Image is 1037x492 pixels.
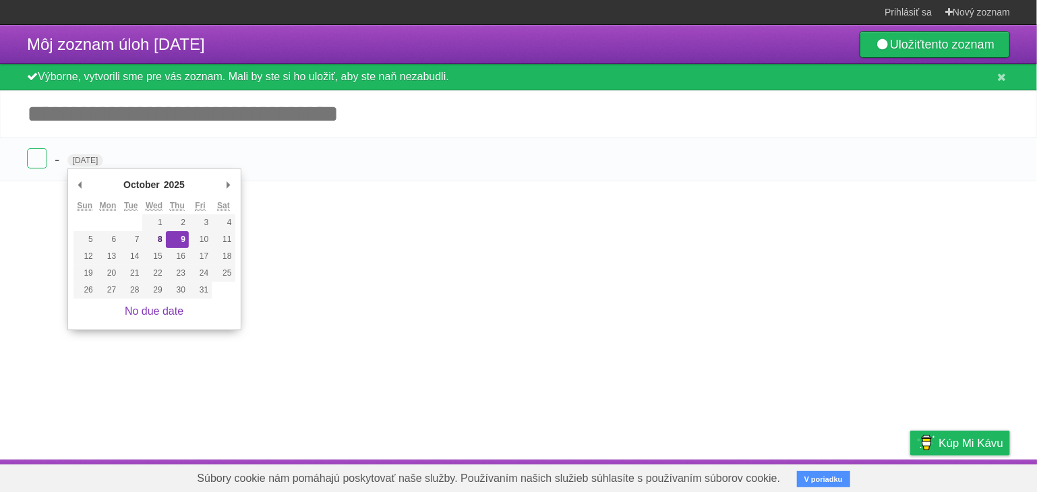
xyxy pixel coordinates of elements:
[939,437,1003,450] font: Kúp mi kávu
[212,231,235,248] button: 11
[124,201,138,211] abbr: Tuesday
[73,282,96,299] button: 26
[166,248,189,265] button: 16
[917,431,935,454] img: Kúp mi kávu
[864,463,910,489] a: Súkromie
[119,282,142,299] button: 28
[119,248,142,265] button: 14
[195,201,205,211] abbr: Friday
[922,38,995,51] font: tento zoznam
[910,431,1010,456] a: Kúp mi kávu
[212,214,235,231] button: 4
[189,214,212,231] button: 3
[797,471,850,487] button: V poriadku
[142,248,165,265] button: 15
[860,31,1010,58] a: Uložiťtento zoznam
[953,7,1010,18] font: Nový zoznam
[142,282,165,299] button: 29
[189,248,212,265] button: 17
[166,282,189,299] button: 30
[55,151,59,168] font: -
[146,201,162,211] abbr: Wednesday
[67,154,104,166] span: [DATE]
[27,148,47,168] label: Hotovo
[119,265,142,282] button: 21
[740,463,778,489] a: Vývojári
[890,38,922,51] font: Uložiť
[142,265,165,282] button: 22
[96,231,119,248] button: 6
[77,201,92,211] abbr: Sunday
[694,463,723,489] a: O nás
[166,214,189,231] button: 2
[73,175,87,195] button: Previous Month
[212,248,235,265] button: 18
[212,265,235,282] button: 25
[73,248,96,265] button: 12
[73,265,96,282] button: 19
[119,231,142,248] button: 7
[222,175,235,195] button: Next Month
[38,71,449,82] font: Výborne, vytvorili sme pre vás zoznam. Mali by ste si ho uložiť, aby ste naň nezabudli.
[189,231,212,248] button: 10
[96,265,119,282] button: 20
[125,305,183,317] a: No due date
[27,35,205,53] font: Môj zoznam úloh [DATE]
[100,201,117,211] abbr: Monday
[166,265,189,282] button: 23
[189,282,212,299] button: 31
[170,201,185,211] abbr: Thursday
[217,201,230,211] abbr: Saturday
[885,7,932,18] font: Prihlásiť sa
[142,214,165,231] button: 1
[197,472,780,484] font: Súbory cookie nám pomáhajú poskytovať naše služby. Používaním našich služieb súhlasíte s používan...
[96,282,119,299] button: 27
[166,231,189,248] button: 9
[162,175,187,195] div: 2025
[795,463,848,489] a: Podmienky
[804,475,843,483] font: V poriadku
[189,265,212,282] button: 24
[142,231,165,248] button: 8
[926,463,1010,489] a: Navrhnite funkciu
[96,248,119,265] button: 13
[121,175,162,195] div: October
[73,231,96,248] button: 5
